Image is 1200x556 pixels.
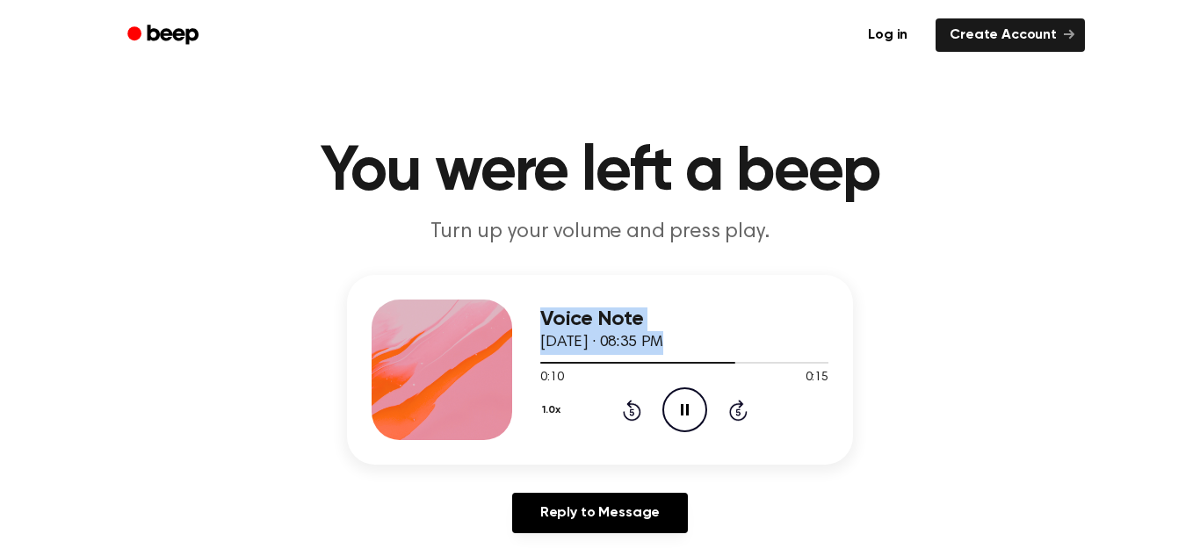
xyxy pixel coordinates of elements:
a: Create Account [936,18,1085,52]
span: 0:15 [806,369,828,387]
a: Reply to Message [512,493,688,533]
h1: You were left a beep [150,141,1050,204]
button: 1.0x [540,395,567,425]
p: Turn up your volume and press play. [263,218,937,247]
span: 0:10 [540,369,563,387]
span: [DATE] · 08:35 PM [540,335,663,350]
a: Log in [850,15,925,55]
a: Beep [115,18,214,53]
h3: Voice Note [540,307,828,331]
